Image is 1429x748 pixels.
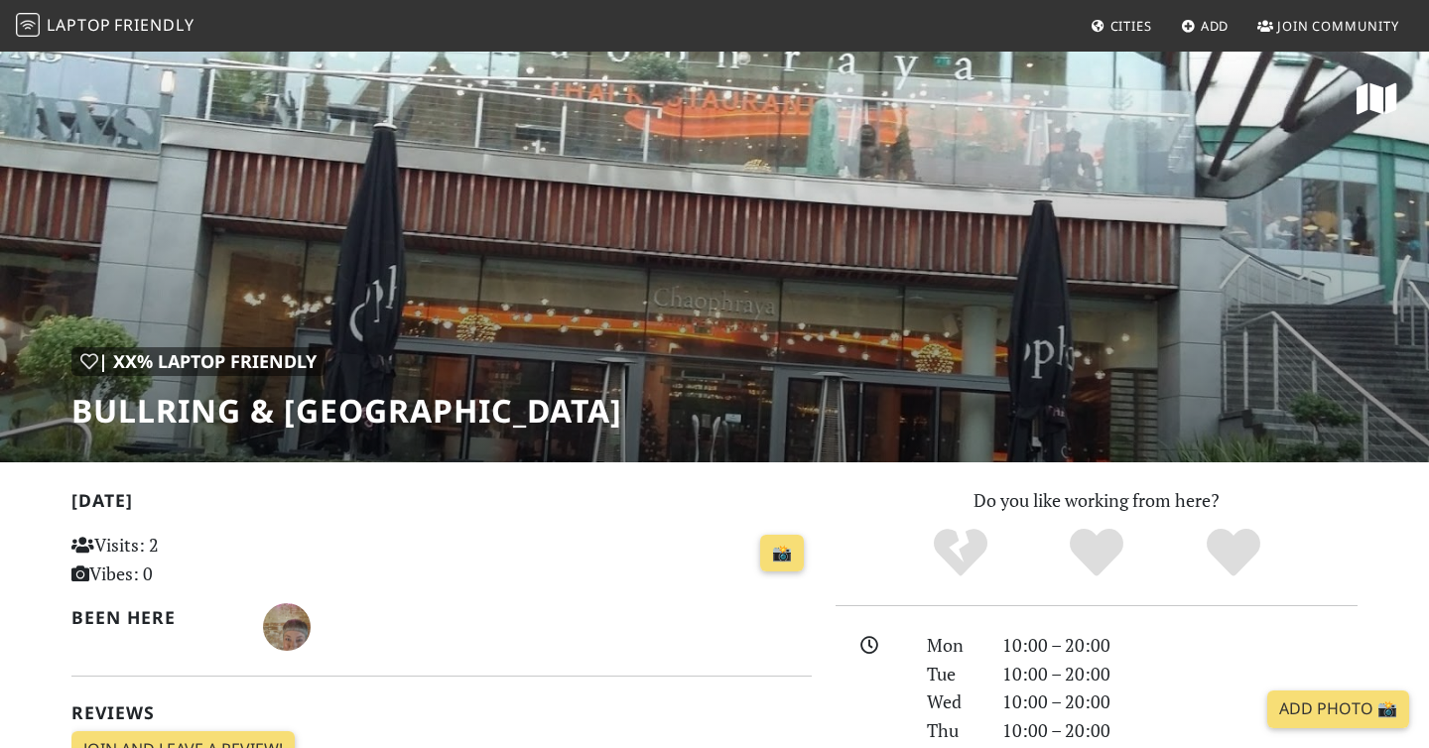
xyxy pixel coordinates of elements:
img: 4382-bryoney.jpg [263,603,311,651]
a: Add [1173,8,1237,44]
span: Add [1201,17,1230,35]
a: Add Photo 📸 [1267,690,1409,728]
div: No [892,526,1029,580]
a: LaptopFriendly LaptopFriendly [16,9,195,44]
span: Bryoney Cook [263,613,311,637]
div: Definitely! [1165,526,1302,580]
p: Visits: 2 Vibes: 0 [71,531,303,588]
h2: Reviews [71,702,812,723]
span: Friendly [114,14,194,36]
p: Do you like working from here? [836,486,1358,515]
span: Cities [1110,17,1152,35]
h2: [DATE] [71,490,812,519]
a: Cities [1083,8,1160,44]
div: 10:00 – 20:00 [990,631,1369,660]
h1: Bullring & [GEOGRAPHIC_DATA] [71,392,622,430]
img: LaptopFriendly [16,13,40,37]
div: | XX% Laptop Friendly [71,347,325,376]
a: Join Community [1249,8,1407,44]
span: Laptop [47,14,111,36]
div: 10:00 – 20:00 [990,687,1369,716]
div: Tue [915,660,990,688]
div: Mon [915,631,990,660]
div: 10:00 – 20:00 [990,660,1369,688]
div: Wed [915,687,990,716]
div: Yes [1028,526,1165,580]
div: 10:00 – 20:00 [990,716,1369,745]
h2: Been here [71,607,239,628]
div: Thu [915,716,990,745]
a: 📸 [760,535,804,572]
span: Join Community [1277,17,1399,35]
